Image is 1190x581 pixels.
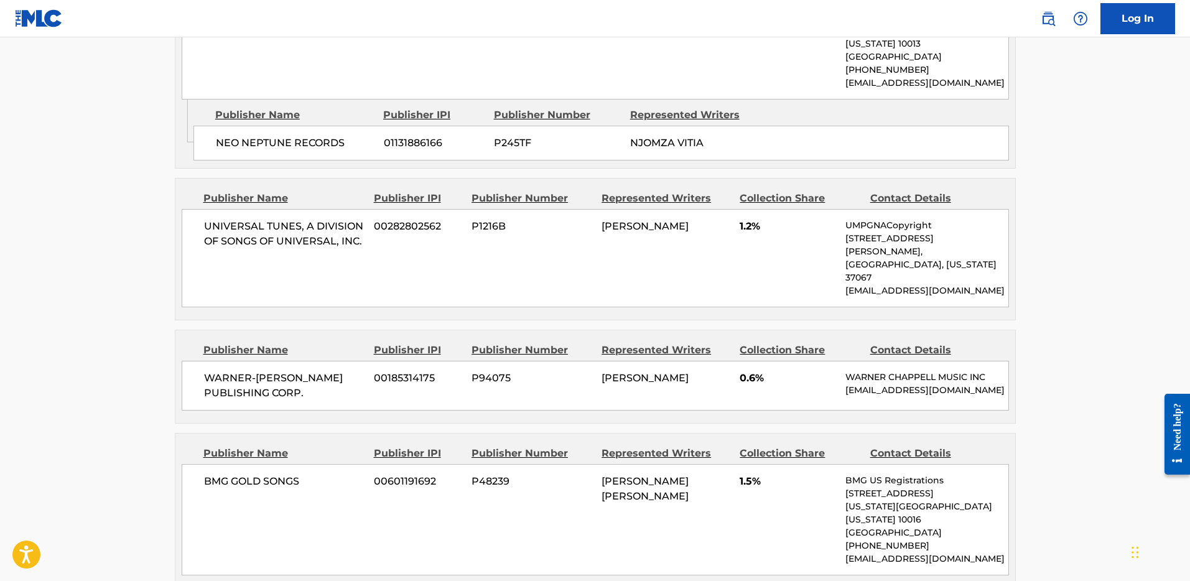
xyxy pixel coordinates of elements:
p: [PHONE_NUMBER] [845,63,1008,77]
span: UNIVERSAL TUNES, A DIVISION OF SONGS OF UNIVERSAL, INC. [204,219,365,249]
div: Publisher Number [472,191,592,206]
div: Publisher Name [203,191,365,206]
span: [PERSON_NAME] [602,372,689,384]
div: Represented Writers [602,343,730,358]
span: P245TF [494,136,621,151]
div: Collection Share [740,343,860,358]
span: 00282802562 [374,219,462,234]
div: Publisher Name [215,108,374,123]
p: WARNER CHAPPELL MUSIC INC [845,371,1008,384]
span: 1.5% [740,474,836,489]
p: [US_STATE][GEOGRAPHIC_DATA][US_STATE] 10016 [845,500,1008,526]
span: [PERSON_NAME] [PERSON_NAME] [602,475,689,502]
div: Publisher IPI [374,446,462,461]
p: [STREET_ADDRESS] [845,487,1008,500]
div: Publisher Name [203,343,365,358]
div: Publisher Number [472,343,592,358]
p: [STREET_ADDRESS][PERSON_NAME], [845,232,1008,258]
div: Drag [1132,534,1139,571]
div: Publisher IPI [383,108,485,123]
div: Publisher Number [494,108,621,123]
span: 0.6% [740,371,836,386]
div: Contact Details [870,343,991,358]
p: [EMAIL_ADDRESS][DOMAIN_NAME] [845,552,1008,565]
span: 00601191692 [374,474,462,489]
span: P1216B [472,219,592,234]
span: 00185314175 [374,371,462,386]
iframe: Chat Widget [1128,521,1190,581]
div: Collection Share [740,446,860,461]
div: Represented Writers [602,446,730,461]
span: 01131886166 [384,136,485,151]
div: Collection Share [740,191,860,206]
a: Log In [1100,3,1175,34]
div: Publisher Name [203,446,365,461]
p: [EMAIL_ADDRESS][DOMAIN_NAME] [845,384,1008,397]
span: NEO NEPTUNE RECORDS [216,136,374,151]
span: NJOMZA VITIA [630,137,704,149]
p: [GEOGRAPHIC_DATA], [US_STATE] 37067 [845,258,1008,284]
span: WARNER-[PERSON_NAME] PUBLISHING CORP. [204,371,365,401]
div: Publisher IPI [374,343,462,358]
div: Publisher IPI [374,191,462,206]
img: search [1041,11,1056,26]
p: [EMAIL_ADDRESS][DOMAIN_NAME] [845,77,1008,90]
img: MLC Logo [15,9,63,27]
div: Contact Details [870,446,991,461]
div: Contact Details [870,191,991,206]
div: Represented Writers [602,191,730,206]
span: 1.2% [740,219,836,234]
div: Represented Writers [630,108,757,123]
div: Help [1068,6,1093,31]
p: [EMAIL_ADDRESS][DOMAIN_NAME] [845,284,1008,297]
span: P94075 [472,371,592,386]
p: [US_STATE][GEOGRAPHIC_DATA][US_STATE] 10013 [845,24,1008,50]
img: help [1073,11,1088,26]
iframe: Resource Center [1155,384,1190,485]
p: [PHONE_NUMBER] [845,539,1008,552]
p: UMPGNACopyright [845,219,1008,232]
a: Public Search [1036,6,1061,31]
p: [GEOGRAPHIC_DATA] [845,50,1008,63]
span: BMG GOLD SONGS [204,474,365,489]
div: Publisher Number [472,446,592,461]
p: BMG US Registrations [845,474,1008,487]
p: [GEOGRAPHIC_DATA] [845,526,1008,539]
span: [PERSON_NAME] [602,220,689,232]
span: P48239 [472,474,592,489]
